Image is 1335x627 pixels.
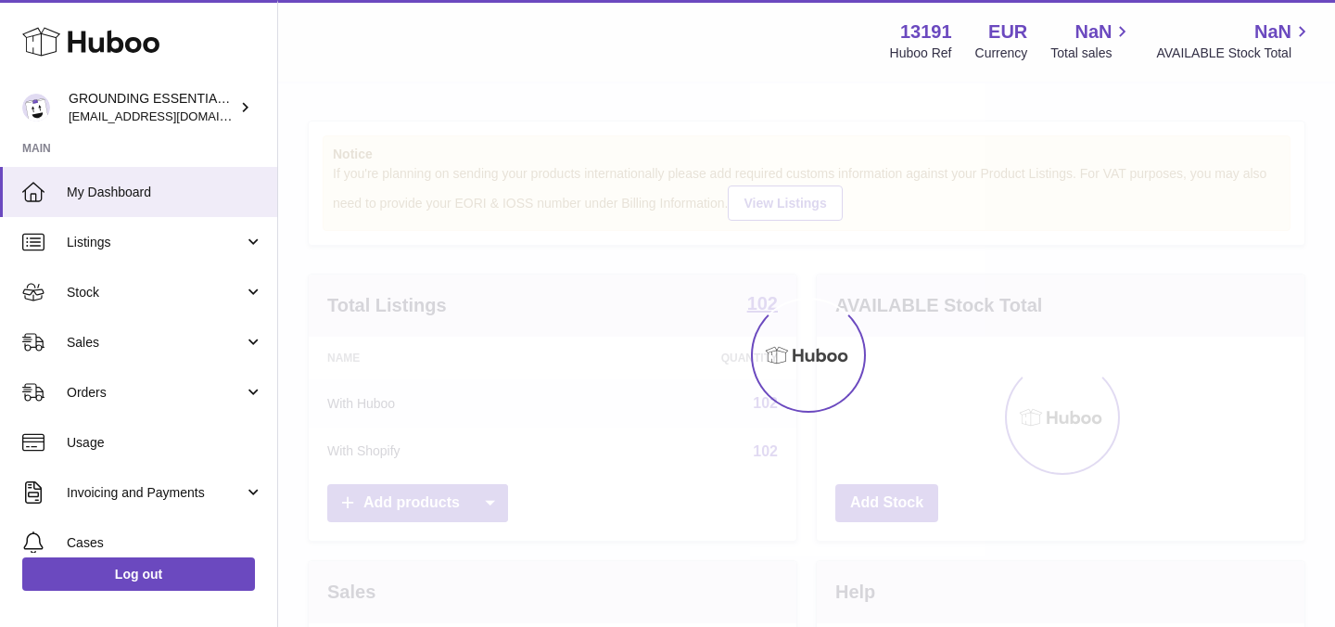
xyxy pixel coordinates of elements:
div: GROUNDING ESSENTIALS INTERNATIONAL SLU [69,90,235,125]
span: AVAILABLE Stock Total [1156,45,1313,62]
span: My Dashboard [67,184,263,201]
span: NaN [1074,19,1112,45]
strong: EUR [988,19,1027,45]
a: NaN AVAILABLE Stock Total [1156,19,1313,62]
span: Invoicing and Payments [67,484,244,502]
span: Usage [67,434,263,452]
a: Log out [22,557,255,591]
img: espenwkopperud@gmail.com [22,94,50,122]
div: Huboo Ref [890,45,952,62]
span: Orders [67,384,244,402]
span: Listings [67,234,244,251]
span: Total sales [1050,45,1133,62]
span: Stock [67,284,244,301]
span: Cases [67,534,263,552]
div: Currency [975,45,1028,62]
span: NaN [1254,19,1291,45]
span: [EMAIL_ADDRESS][DOMAIN_NAME] [69,109,273,123]
span: Sales [67,334,244,352]
strong: 13191 [900,19,952,45]
a: NaN Total sales [1050,19,1133,62]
